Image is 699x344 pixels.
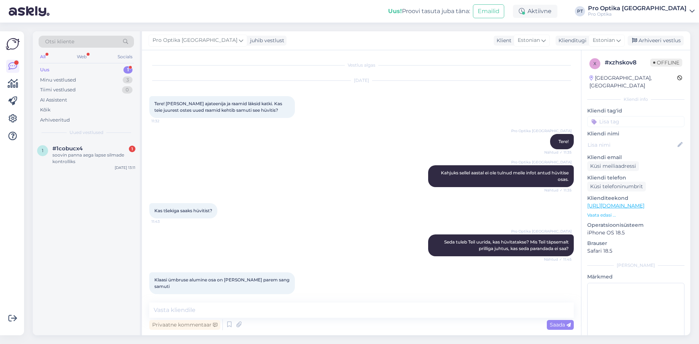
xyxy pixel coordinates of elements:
[40,116,70,124] div: Arhiveeritud
[587,130,684,138] p: Kliendi nimi
[544,150,572,155] span: Nähtud ✓ 11:35
[154,208,212,213] span: Kas tšekiga saaks hüvitist?
[588,11,687,17] div: Pro Optika
[40,96,67,104] div: AI Assistent
[52,145,83,152] span: #1cobucx4
[588,5,695,17] a: Pro Optika [GEOGRAPHIC_DATA]Pro Optika
[587,161,639,171] div: Küsi meiliaadressi
[40,106,51,114] div: Kõik
[587,229,684,237] p: iPhone OS 18.5
[650,59,682,67] span: Offline
[45,38,74,46] span: Otsi kliente
[39,52,47,62] div: All
[511,229,572,234] span: Pro Optika [GEOGRAPHIC_DATA]
[129,146,135,152] div: 1
[587,96,684,103] div: Kliendi info
[558,139,569,144] span: Tere!
[151,219,179,224] span: 11:43
[587,182,646,191] div: Küsi telefoninumbrit
[587,240,684,247] p: Brauser
[151,118,179,124] span: 11:32
[149,62,574,68] div: Vestlus algas
[587,116,684,127] input: Lisa tag
[40,66,50,74] div: Uus
[42,148,43,153] span: 1
[511,128,572,134] span: Pro Optika [GEOGRAPHIC_DATA]
[550,321,571,328] span: Saada
[151,294,179,300] span: 11:47
[444,239,570,251] span: Seda tuleb Teil uurida, kas hüvitatakse? Mis Teil täpsemalt prilliga juhtus, kas seda parandada e...
[441,170,570,182] span: Kahjuks sellel aastal ei ole tulnud meile infot antud hüvitise osas.
[52,152,135,165] div: soovin panna aega lapse silmade kontrolliks
[40,86,76,94] div: Tiimi vestlused
[494,37,512,44] div: Klient
[154,101,283,113] span: Tere! [PERSON_NAME] ajateenija ja raamid läksid katki. Kas teie juurest ostes uued raamid kehtib ...
[628,36,684,46] div: Arhiveeri vestlus
[587,212,684,218] p: Vaata edasi ...
[587,194,684,202] p: Klienditeekond
[473,4,504,18] button: Emailid
[587,174,684,182] p: Kliendi telefon
[587,202,644,209] a: [URL][DOMAIN_NAME]
[544,257,572,262] span: Nähtud ✓ 11:45
[588,141,676,149] input: Lisa nimi
[593,61,596,66] span: x
[388,7,470,16] div: Proovi tasuta juba täna:
[40,76,76,84] div: Minu vestlused
[518,36,540,44] span: Estonian
[556,37,587,44] div: Klienditugi
[149,77,574,84] div: [DATE]
[544,187,572,193] span: Nähtud ✓ 11:35
[511,159,572,165] span: Pro Optika [GEOGRAPHIC_DATA]
[154,277,291,289] span: Klaasi ümbruse alumine osa on [PERSON_NAME] parem sang samuti
[587,247,684,255] p: Safari 18.5
[75,52,88,62] div: Web
[593,36,615,44] span: Estonian
[247,37,284,44] div: juhib vestlust
[123,76,133,84] div: 3
[587,262,684,269] div: [PERSON_NAME]
[587,154,684,161] p: Kliendi email
[513,5,557,18] div: Aktiivne
[589,74,677,90] div: [GEOGRAPHIC_DATA], [GEOGRAPHIC_DATA]
[153,36,237,44] span: Pro Optika [GEOGRAPHIC_DATA]
[149,320,220,330] div: Privaatne kommentaar
[587,221,684,229] p: Operatsioonisüsteem
[587,273,684,281] p: Märkmed
[605,58,650,67] div: # xzhskov8
[122,86,133,94] div: 0
[575,6,585,16] div: PT
[115,165,135,170] div: [DATE] 13:11
[588,5,687,11] div: Pro Optika [GEOGRAPHIC_DATA]
[587,107,684,115] p: Kliendi tag'id
[123,66,133,74] div: 1
[388,8,402,15] b: Uus!
[6,37,20,51] img: Askly Logo
[116,52,134,62] div: Socials
[70,129,103,136] span: Uued vestlused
